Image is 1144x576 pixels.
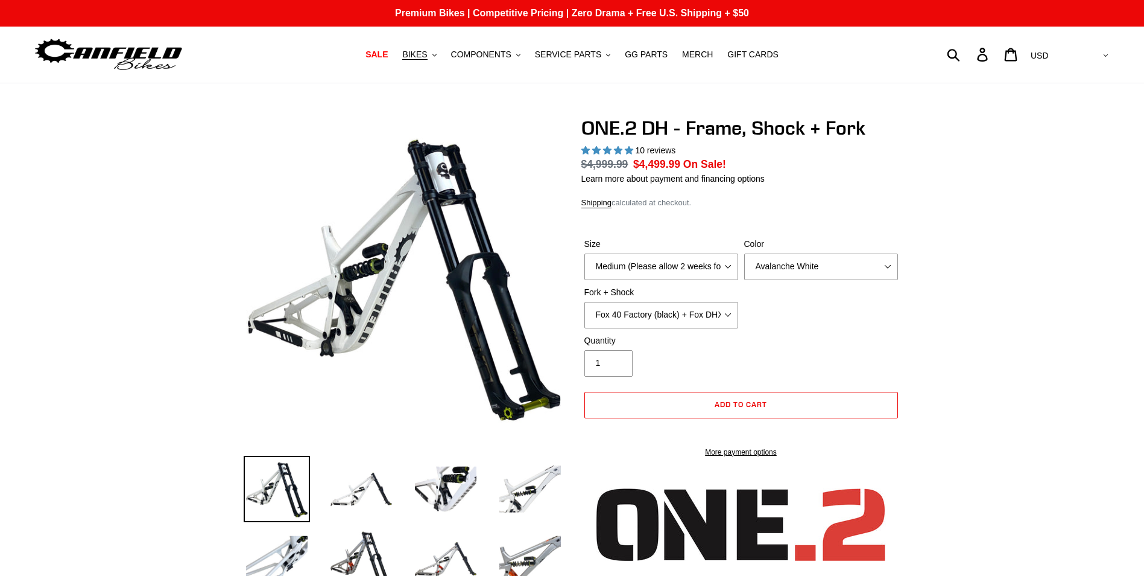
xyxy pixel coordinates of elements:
[244,456,310,522] img: Load image into Gallery viewer, ONE.2 DH - Frame, Shock + Fork
[581,158,628,170] s: $4,999.99
[396,46,442,63] button: BIKES
[581,174,765,184] a: Learn more about payment and financing options
[721,46,785,63] a: GIFT CARDS
[445,46,526,63] button: COMPONENTS
[581,117,901,139] h1: ONE.2 DH - Frame, Shock + Fork
[33,36,184,74] img: Canfield Bikes
[584,392,898,418] button: Add to cart
[529,46,616,63] button: SERVICE PARTS
[682,50,713,60] span: MERCH
[676,46,719,63] a: MERCH
[581,146,636,155] span: 5.00 stars
[328,456,394,522] img: Load image into Gallery viewer, ONE.2 DH - Frame, Shock + Fork
[584,447,898,458] a: More payment options
[744,238,898,251] label: Color
[727,50,779,60] span: GIFT CARDS
[635,146,675,155] span: 10 reviews
[633,158,680,170] span: $4,499.99
[497,456,563,522] img: Load image into Gallery viewer, ONE.2 DH - Frame, Shock + Fork
[359,46,394,63] a: SALE
[683,156,726,172] span: On Sale!
[581,197,901,209] div: calculated at checkout.
[715,400,767,409] span: Add to cart
[584,238,738,251] label: Size
[412,456,479,522] img: Load image into Gallery viewer, ONE.2 DH - Frame, Shock + Fork
[402,50,427,60] span: BIKES
[581,198,612,208] a: Shipping
[584,286,738,299] label: Fork + Shock
[365,50,388,60] span: SALE
[451,50,511,60] span: COMPONENTS
[953,41,984,68] input: Search
[625,50,668,60] span: GG PARTS
[584,334,738,347] label: Quantity
[535,50,601,60] span: SERVICE PARTS
[619,46,674,63] a: GG PARTS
